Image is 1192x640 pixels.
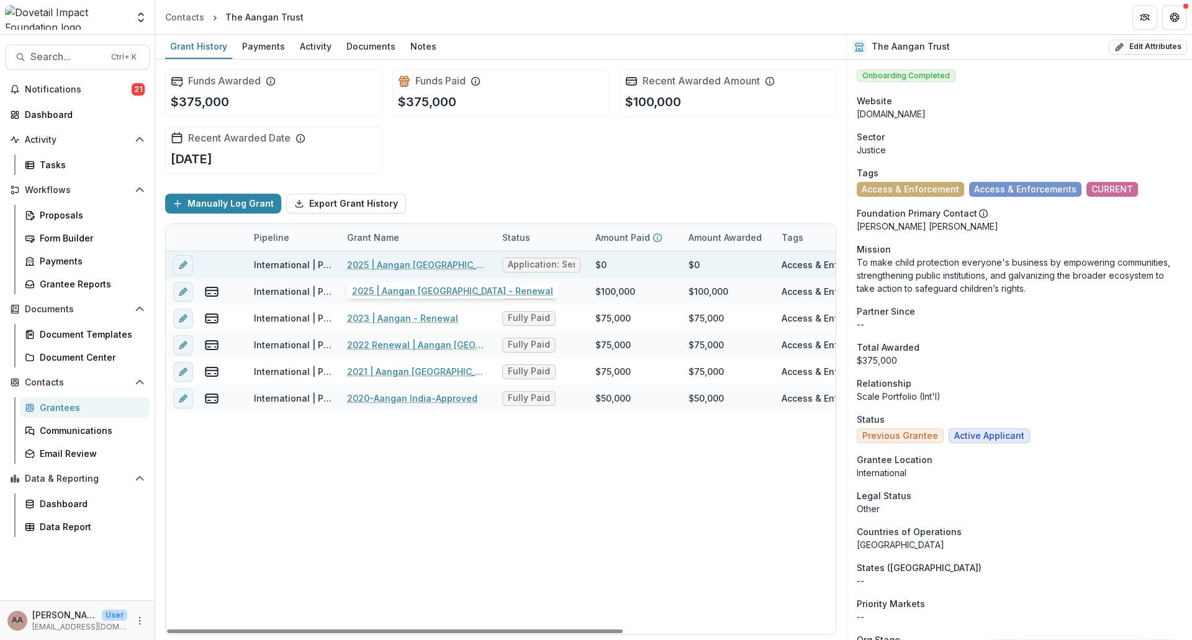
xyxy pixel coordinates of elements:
[405,35,441,59] a: Notes
[32,621,127,633] p: [EMAIL_ADDRESS][DOMAIN_NAME]
[5,45,150,70] button: Search...
[495,224,588,251] div: Status
[774,231,811,244] div: Tags
[595,258,607,271] div: $0
[40,255,140,268] div: Payments
[347,258,487,271] a: 2025 | Aangan [GEOGRAPHIC_DATA] - Renewal
[188,75,261,87] h2: Funds Awarded
[595,285,635,298] div: $100,000
[857,70,955,82] span: Onboarding Completed
[165,37,232,55] div: Grant History
[40,401,140,414] div: Grantees
[204,284,219,299] button: view-payments
[857,243,891,256] span: Mission
[20,251,150,271] a: Payments
[857,318,1182,331] p: --
[165,194,281,214] button: Manually Log Grant
[171,150,212,168] p: [DATE]
[681,231,769,244] div: Amount Awarded
[102,610,127,621] p: User
[40,447,140,460] div: Email Review
[173,389,193,408] button: edit
[595,392,631,405] div: $50,000
[689,392,724,405] div: $50,000
[508,313,550,323] span: Fully Paid
[20,494,150,514] a: Dashboard
[237,35,290,59] a: Payments
[40,232,140,245] div: Form Builder
[398,92,456,111] p: $375,000
[782,258,860,271] div: Access & Enforcements
[857,109,926,119] a: [DOMAIN_NAME]
[254,312,332,325] div: International | Prospects Pipeline
[588,224,681,251] div: Amount Paid
[30,51,104,63] span: Search...
[173,255,193,275] button: edit
[246,224,340,251] div: Pipeline
[295,35,336,59] a: Activity
[40,209,140,222] div: Proposals
[857,390,1182,403] p: Scale Portfolio (Int'l)
[857,453,932,466] span: Grantee Location
[689,338,724,351] div: $75,000
[347,338,487,351] a: 2022 Renewal | Aangan [GEOGRAPHIC_DATA]
[689,258,700,271] div: $0
[862,431,938,441] span: Previous Grantee
[254,365,332,378] div: International | Prospects Pipeline
[857,256,1182,295] p: To make child protection everyone's business by empowering communities, strengthening public inst...
[25,304,130,315] span: Documents
[165,11,204,24] div: Contacts
[173,282,193,302] button: edit
[857,502,1182,515] div: Other
[857,574,1182,587] p: --
[340,231,407,244] div: Grant Name
[857,143,1182,156] p: Justice
[689,285,728,298] div: $100,000
[341,35,400,59] a: Documents
[254,258,332,271] div: International | Prospects Pipeline
[132,83,145,96] span: 21
[974,184,1077,195] span: Access & Enforcements
[347,312,458,325] a: 2023 | Aangan - Renewal
[20,228,150,248] a: Form Builder
[20,420,150,441] a: Communications
[862,184,959,195] span: Access & Enforcement
[508,259,575,270] span: Application: Sent
[347,392,477,405] a: 2020-Aangan India-Approved
[857,489,911,502] span: Legal Status
[1162,5,1187,30] button: Get Help
[254,338,332,351] div: International | Prospects Pipeline
[857,610,1182,623] p: --
[132,5,150,30] button: Open entity switcher
[857,341,919,354] span: Total Awarded
[286,194,406,214] button: Export Grant History
[204,391,219,406] button: view-payments
[204,338,219,353] button: view-payments
[405,37,441,55] div: Notes
[681,224,774,251] div: Amount Awarded
[347,365,487,378] a: 2021 | Aangan [GEOGRAPHIC_DATA] - Renewal
[5,5,127,30] img: Dovetail Impact Foundation logo
[5,130,150,150] button: Open Activity
[774,224,867,251] div: Tags
[237,37,290,55] div: Payments
[20,347,150,367] a: Document Center
[20,324,150,345] a: Document Templates
[857,413,885,426] span: Status
[508,366,550,377] span: Fully Paid
[40,277,140,291] div: Grantee Reports
[20,516,150,537] a: Data Report
[857,220,1182,233] p: [PERSON_NAME] [PERSON_NAME]
[40,351,140,364] div: Document Center
[5,299,150,319] button: Open Documents
[25,474,130,484] span: Data & Reporting
[204,311,219,326] button: view-payments
[857,166,878,179] span: Tags
[40,424,140,437] div: Communications
[1091,184,1133,195] span: CURRENT
[857,525,962,538] span: Countries of Operations
[857,561,982,574] span: States ([GEOGRAPHIC_DATA])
